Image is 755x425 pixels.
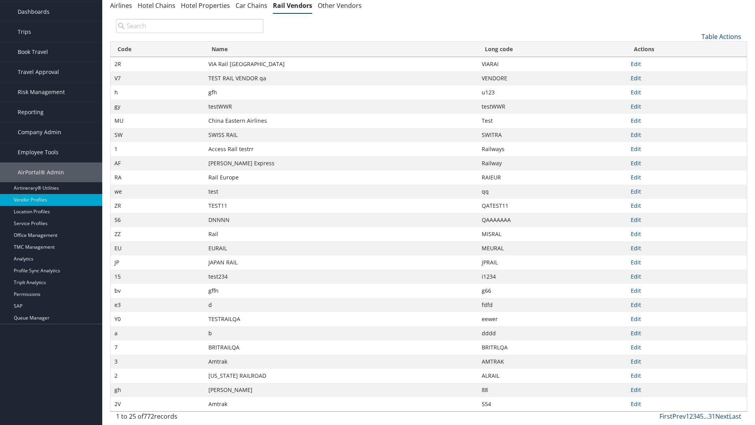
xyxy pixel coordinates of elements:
[631,89,641,96] a: Edit
[18,42,48,62] span: Book Travel
[627,42,747,57] th: Actions
[478,170,627,185] td: RAIEUR
[116,19,263,33] input: Search
[204,383,478,397] td: [PERSON_NAME]
[478,298,627,312] td: fdfd
[478,128,627,142] td: SWITRA
[729,412,741,421] a: Last
[478,85,627,100] td: u123
[204,170,478,185] td: Rail Europe
[110,284,204,298] td: bv
[696,412,700,421] a: 4
[110,355,204,369] td: 3
[204,241,478,255] td: EURAIL
[478,255,627,270] td: JPRAIL
[110,57,204,71] td: 2R
[110,114,204,128] td: MU
[631,60,641,68] a: Edit
[478,57,627,71] td: VIARAI
[700,412,703,421] a: 5
[18,22,31,42] span: Trips
[110,227,204,241] td: ZZ
[18,102,44,122] span: Reporting
[631,259,641,266] a: Edit
[110,255,204,270] td: JP
[478,355,627,369] td: AMTRAK
[204,397,478,411] td: Amtrak
[478,270,627,284] td: i1234
[478,312,627,326] td: eewer
[204,199,478,213] td: TEST11
[703,412,708,421] span: …
[18,163,64,182] span: AirPortal® Admin
[672,412,686,421] a: Prev
[204,213,478,227] td: DNNNN
[478,227,627,241] td: MISRAL
[110,326,204,340] td: a
[138,1,175,10] a: Hotel Chains
[204,42,478,57] th: Name: activate to sort column ascending
[631,400,641,408] a: Edit
[204,312,478,326] td: TESTRAILQA
[631,287,641,294] a: Edit
[631,117,641,124] a: Edit
[478,114,627,128] td: Test
[631,202,641,209] a: Edit
[204,57,478,71] td: VIA Rail [GEOGRAPHIC_DATA]
[110,270,204,284] td: 15
[204,100,478,114] td: testWWR
[181,1,230,10] a: Hotel Properties
[478,100,627,114] td: testWWR
[631,131,641,139] a: Edit
[478,340,627,355] td: BRITRLQA
[478,369,627,383] td: ALRAIL
[18,142,59,162] span: Employee Tools
[693,412,696,421] a: 3
[110,241,204,255] td: EU
[631,230,641,238] a: Edit
[204,298,478,312] td: d
[631,315,641,323] a: Edit
[110,100,204,114] td: gy
[110,156,204,170] td: AF
[689,412,693,421] a: 2
[318,1,362,10] a: Other Vendors
[110,1,132,10] a: Airlines
[204,85,478,100] td: gfh
[631,74,641,82] a: Edit
[478,142,627,156] td: Railways
[204,142,478,156] td: Access Rail testrr
[631,273,641,280] a: Edit
[631,329,641,337] a: Edit
[110,199,204,213] td: ZR
[702,32,741,41] a: Table Actions
[18,122,61,142] span: Company Admin
[236,1,267,10] a: Car Chains
[204,355,478,369] td: Amtrak
[144,412,154,421] span: 772
[478,397,627,411] td: 554
[631,103,641,110] a: Edit
[110,85,204,100] td: h
[110,213,204,227] td: 56
[18,2,50,22] span: Dashboards
[204,128,478,142] td: SWISS RAIL
[204,270,478,284] td: test234
[204,326,478,340] td: b
[110,298,204,312] td: e3
[110,312,204,326] td: Y0
[631,386,641,394] a: Edit
[110,185,204,199] td: we
[110,170,204,185] td: RA
[478,42,627,57] th: Long code: activate to sort column ascending
[686,412,689,421] a: 1
[204,255,478,270] td: JAPAN RAIL
[18,82,65,102] span: Risk Management
[631,145,641,153] a: Edit
[631,216,641,224] a: Edit
[631,244,641,252] a: Edit
[204,227,478,241] td: Rail
[204,284,478,298] td: gffn
[204,340,478,355] td: BRITRAILQA
[659,412,672,421] a: First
